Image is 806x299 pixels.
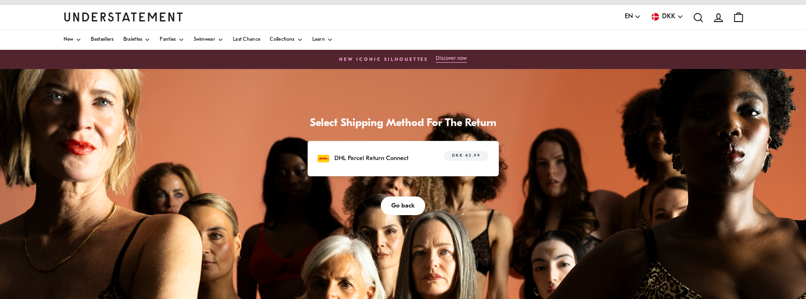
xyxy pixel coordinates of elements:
button: DKK [651,11,684,22]
span: DKK 45.99 [452,151,480,161]
a: Understatement Homepage [64,12,183,21]
h6: New Iconic Silhouettes [339,57,428,63]
button: EN [625,11,641,22]
a: Panties [160,30,184,50]
a: Learn [312,30,333,50]
span: DKK [662,11,675,22]
span: Bestsellers [91,37,113,42]
span: Bralettes [123,37,143,42]
span: EN [625,11,633,22]
span: Collections [270,37,294,42]
h1: Select Shipping Method For The Return [308,117,499,131]
button: Go back [381,196,425,215]
a: Collections [270,30,302,50]
a: Bralettes [123,30,151,50]
a: New [64,30,82,50]
a: Swimwear [194,30,223,50]
span: Panties [160,37,176,42]
p: Discover now [436,56,467,62]
span: Go back [391,197,415,215]
a: New Iconic Silhouettes Discover now [10,53,796,66]
span: Learn [312,37,325,42]
p: DHL Parcel Return Connect [334,153,409,163]
span: Last Chance [233,37,260,42]
a: Last Chance [233,30,260,50]
span: Swimwear [194,37,215,42]
a: Bestsellers [91,30,113,50]
img: dhl.svg [318,153,329,164]
span: New [64,37,74,42]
